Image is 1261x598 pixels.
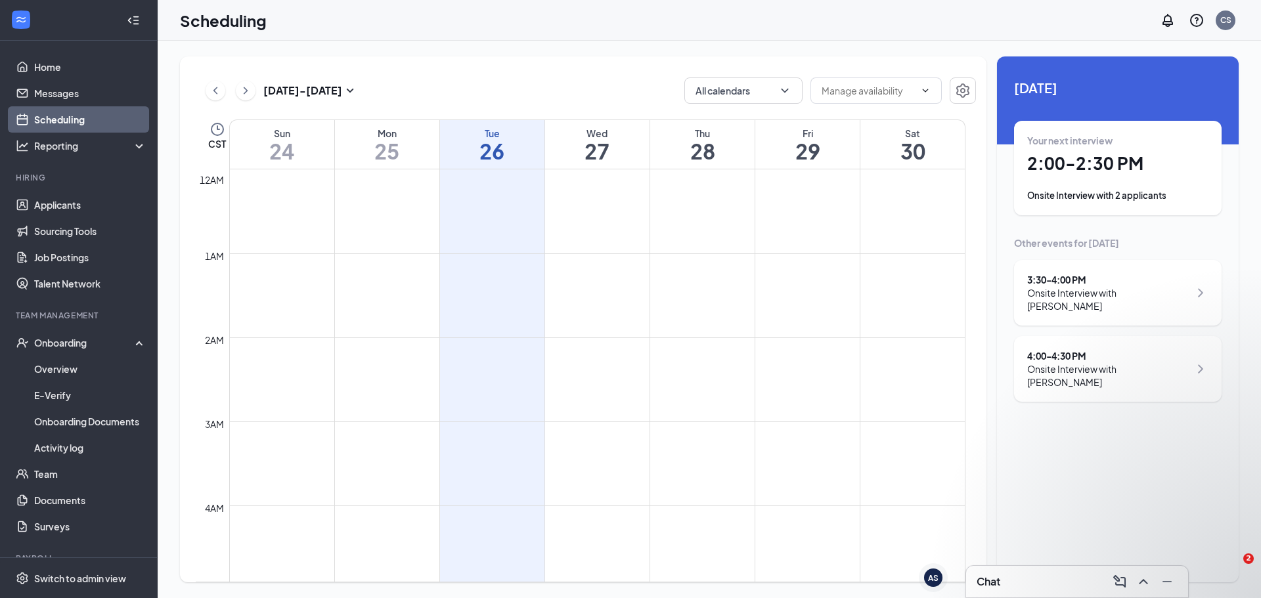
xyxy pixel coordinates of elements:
[650,127,755,140] div: Thu
[755,140,860,162] h1: 29
[860,120,965,169] a: August 30, 2025
[545,140,650,162] h1: 27
[1159,574,1175,589] svg: Minimize
[1157,571,1178,592] button: Minimize
[1189,12,1205,28] svg: QuestionInfo
[440,140,544,162] h1: 26
[210,121,225,137] svg: Clock
[1193,361,1208,377] svg: ChevronRight
[1193,285,1208,301] svg: ChevronRight
[239,83,252,98] svg: ChevronRight
[34,336,135,349] div: Onboarding
[545,127,650,140] div: Wed
[1216,553,1248,585] iframe: Intercom live chat
[14,13,28,26] svg: WorkstreamLogo
[1014,236,1222,249] div: Other events for [DATE]
[335,127,439,140] div: Mon
[1027,349,1189,362] div: 4:00 - 4:30 PM
[206,81,225,100] button: ChevronLeft
[1136,574,1151,589] svg: ChevronUp
[1112,574,1128,589] svg: ComposeMessage
[1027,286,1189,312] div: Onsite Interview with [PERSON_NAME]
[950,77,976,104] button: Settings
[230,140,334,162] h1: 24
[16,172,144,183] div: Hiring
[230,127,334,140] div: Sun
[860,127,965,140] div: Sat
[1243,553,1254,564] span: 2
[180,9,267,32] h1: Scheduling
[977,574,1000,589] h3: Chat
[202,501,227,515] div: 4am
[755,120,860,169] a: August 29, 2025
[34,487,146,513] a: Documents
[34,54,146,80] a: Home
[34,408,146,435] a: Onboarding Documents
[34,139,147,152] div: Reporting
[34,461,146,487] a: Team
[335,120,439,169] a: August 25, 2025
[1027,362,1189,389] div: Onsite Interview with [PERSON_NAME]
[209,83,222,98] svg: ChevronLeft
[822,83,915,98] input: Manage availability
[860,140,965,162] h1: 30
[230,120,334,169] a: August 24, 2025
[34,572,126,585] div: Switch to admin view
[263,83,342,98] h3: [DATE] - [DATE]
[197,173,227,187] div: 12am
[202,417,227,431] div: 3am
[778,84,791,97] svg: ChevronDown
[1027,273,1189,286] div: 3:30 - 4:00 PM
[1027,152,1208,175] h1: 2:00 - 2:30 PM
[16,572,29,585] svg: Settings
[1109,571,1130,592] button: ComposeMessage
[1014,77,1222,98] span: [DATE]
[34,513,146,540] a: Surveys
[236,81,255,100] button: ChevronRight
[335,140,439,162] h1: 25
[650,120,755,169] a: August 28, 2025
[920,85,931,96] svg: ChevronDown
[34,106,146,133] a: Scheduling
[342,83,358,98] svg: SmallChevronDown
[955,83,971,98] svg: Settings
[16,336,29,349] svg: UserCheck
[34,356,146,382] a: Overview
[1220,14,1231,26] div: CS
[34,192,146,218] a: Applicants
[16,310,144,321] div: Team Management
[16,553,144,564] div: Payroll
[440,120,544,169] a: August 26, 2025
[440,127,544,140] div: Tue
[208,137,226,150] span: CST
[34,270,146,297] a: Talent Network
[545,120,650,169] a: August 27, 2025
[928,572,939,584] div: AS
[34,80,146,106] a: Messages
[202,249,227,263] div: 1am
[755,127,860,140] div: Fri
[1027,189,1208,202] div: Onsite Interview with 2 applicants
[650,140,755,162] h1: 28
[1160,12,1176,28] svg: Notifications
[1133,571,1154,592] button: ChevronUp
[34,218,146,244] a: Sourcing Tools
[1027,134,1208,147] div: Your next interview
[127,14,140,27] svg: Collapse
[16,139,29,152] svg: Analysis
[34,244,146,270] a: Job Postings
[34,382,146,408] a: E-Verify
[684,77,803,104] button: All calendarsChevronDown
[34,435,146,461] a: Activity log
[202,333,227,347] div: 2am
